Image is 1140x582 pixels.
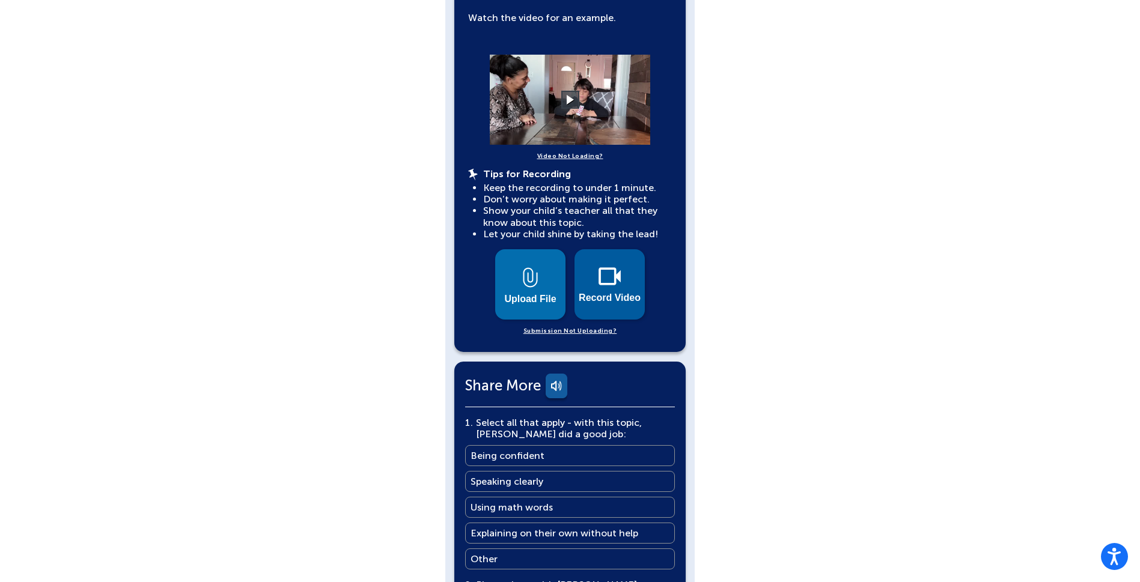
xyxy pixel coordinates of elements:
a: Speaking clearly [465,471,675,492]
li: Don’t worry about making it perfect. [483,193,672,205]
a: Explaining on their own without help [465,523,675,544]
span: . [471,417,473,428]
span: 1 [465,417,470,428]
main: Explaining on their own without help [471,527,638,539]
button: Record Video [575,249,645,320]
a: Submission Not Uploading? [523,326,617,337]
a: Other [465,548,675,569]
span: Share More [465,380,541,391]
button: Upload File [495,249,565,320]
main: Select all that apply - with this topic, [PERSON_NAME] did a good job: [476,417,672,440]
main: Other [471,553,498,565]
main: Speaking clearly [471,476,543,487]
main: Using math words [471,502,553,513]
span: Upload File [504,294,556,305]
strong: Tips for Recording [483,168,571,180]
a: Being confident [465,445,675,466]
p: Watch the video for an example. [468,1,672,23]
img: attach.png [523,267,538,288]
li: Keep the recording to under 1 minute. [483,182,672,193]
a: Video Not Loading? [537,151,603,162]
a: Using math words [465,497,675,518]
main: Being confident [471,450,544,461]
li: Show your child’s teacher all that they know about this topic. [483,205,672,228]
span: Record Video [579,293,641,303]
li: Let your child shine by taking the lead! [483,228,672,240]
img: videocam.png [599,267,621,285]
